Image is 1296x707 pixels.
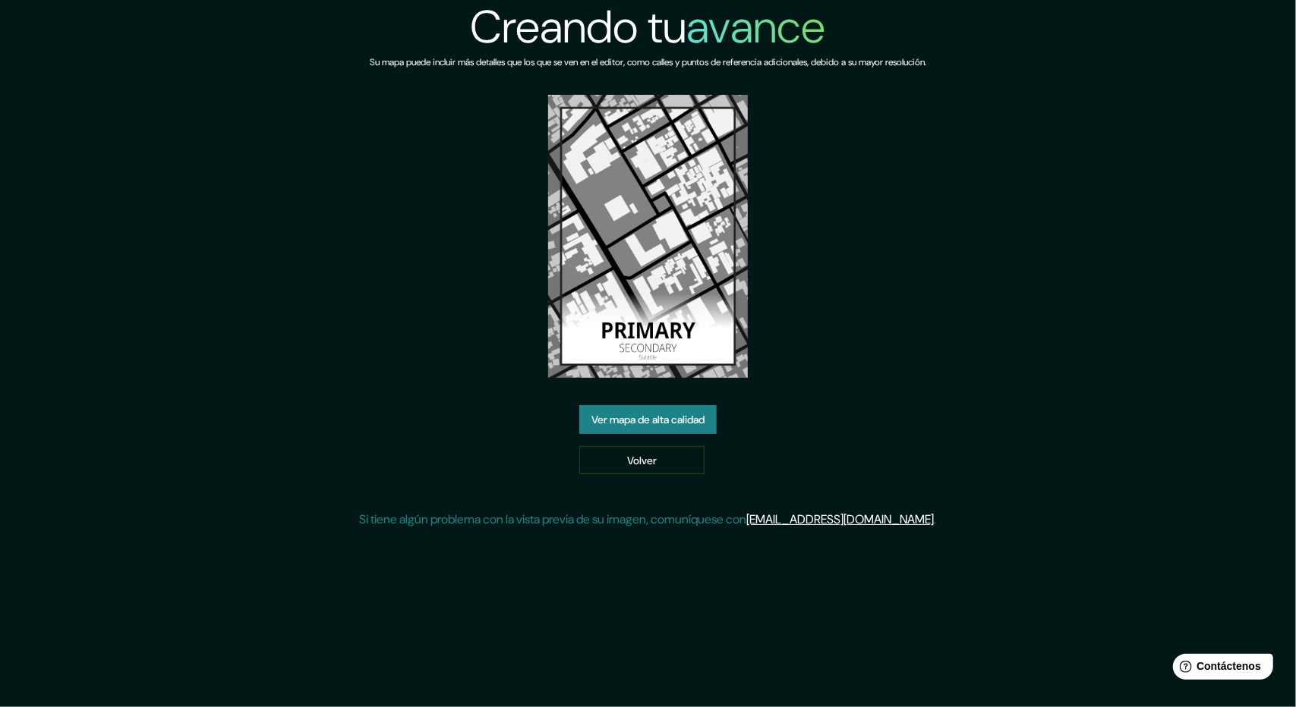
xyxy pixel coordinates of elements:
[579,446,705,475] a: Volver
[548,95,749,378] img: vista previa del mapa creado
[579,405,717,434] a: Ver mapa de alta calidad
[627,454,657,467] font: Volver
[360,511,747,527] font: Si tiene algún problema con la vista previa de su imagen, comuníquese con
[935,511,937,527] font: .
[1161,648,1279,690] iframe: Lanzador de widgets de ayuda
[370,56,926,68] font: Su mapa puede incluir más detalles que los que se ven en el editor, como calles y puntos de refer...
[747,511,935,527] a: [EMAIL_ADDRESS][DOMAIN_NAME]
[591,413,705,426] font: Ver mapa de alta calidad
